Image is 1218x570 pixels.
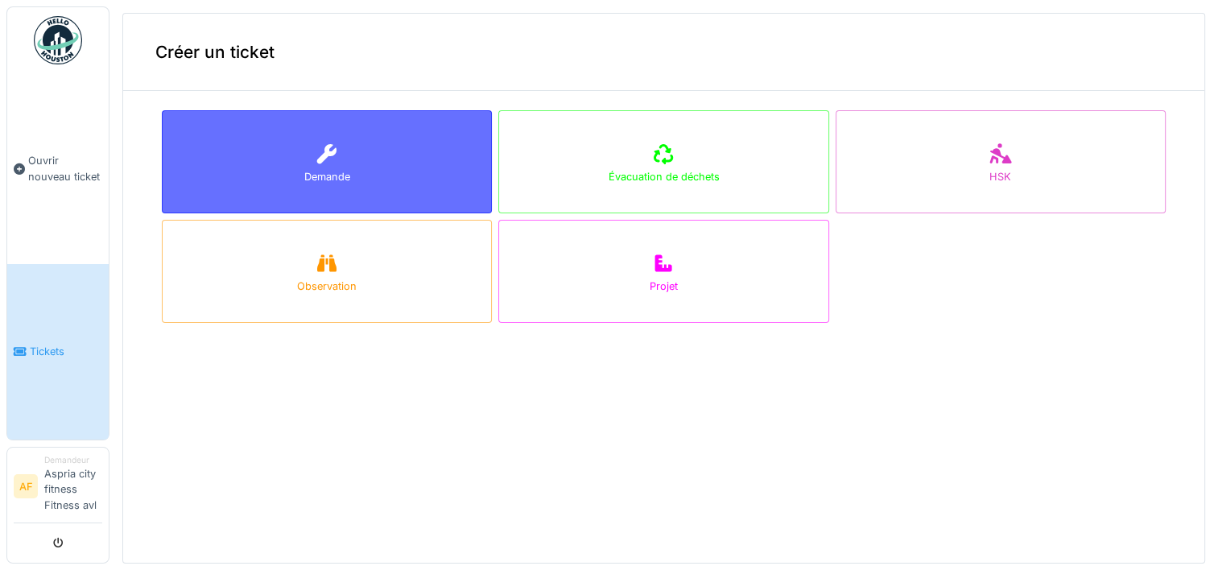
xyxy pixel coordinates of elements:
[7,264,109,440] a: Tickets
[297,279,357,294] div: Observation
[34,16,82,64] img: Badge_color-CXgf-gQk.svg
[44,454,102,466] div: Demandeur
[14,454,102,523] a: AF DemandeurAspria city fitness Fitness avl
[44,454,102,519] li: Aspria city fitness Fitness avl
[123,14,1204,91] div: Créer un ticket
[28,153,102,184] span: Ouvrir nouveau ticket
[304,169,350,184] div: Demande
[14,474,38,498] li: AF
[30,344,102,359] span: Tickets
[608,169,719,184] div: Évacuation de déchets
[7,73,109,264] a: Ouvrir nouveau ticket
[650,279,678,294] div: Projet
[989,169,1011,184] div: HSK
